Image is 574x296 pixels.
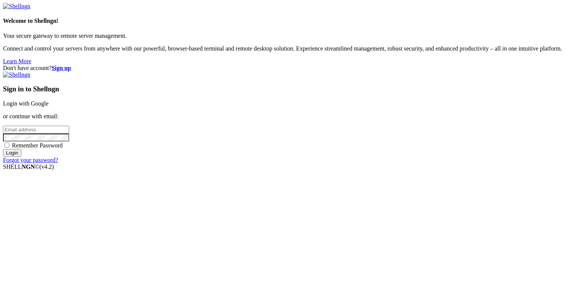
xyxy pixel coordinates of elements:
img: Shellngn [3,3,30,10]
span: SHELL © [3,164,54,170]
a: Sign up [52,65,71,71]
span: 4.2.0 [40,164,54,170]
a: Forgot your password? [3,157,58,163]
p: Your secure gateway to remote server management. [3,33,571,39]
a: Learn More [3,58,31,64]
b: NGN [22,164,35,170]
input: Remember Password [4,143,9,147]
input: Login [3,149,21,157]
span: Remember Password [12,142,63,149]
div: Don't have account? [3,65,571,71]
h3: Sign in to Shellngn [3,85,571,93]
p: or continue with email: [3,113,571,120]
h4: Welcome to Shellngn! [3,18,571,24]
img: Shellngn [3,71,30,78]
input: Email address [3,126,69,134]
p: Connect and control your servers from anywhere with our powerful, browser-based terminal and remo... [3,45,571,52]
a: Login with Google [3,100,49,107]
